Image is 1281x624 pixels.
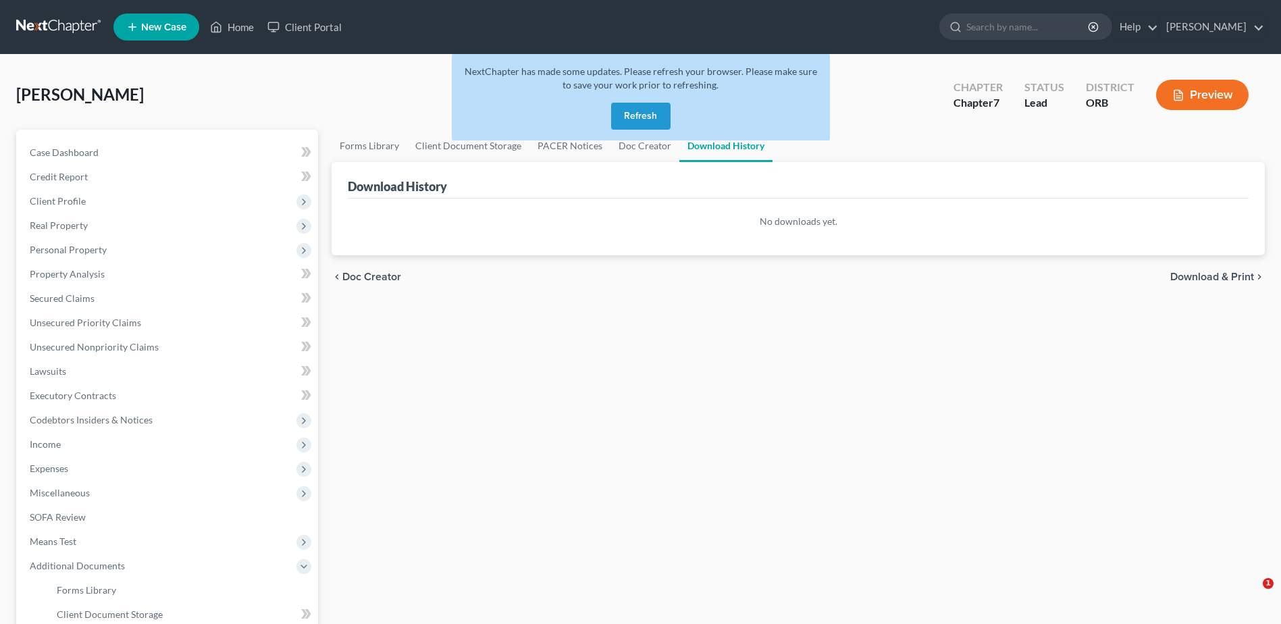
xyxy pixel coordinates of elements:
[30,536,76,547] span: Means Test
[30,390,116,401] span: Executory Contracts
[1024,95,1064,111] div: Lead
[19,311,318,335] a: Unsecured Priority Claims
[30,511,86,523] span: SOFA Review
[953,95,1003,111] div: Chapter
[332,271,401,282] button: chevron_left Doc Creator
[19,262,318,286] a: Property Analysis
[993,96,999,109] span: 7
[966,14,1090,39] input: Search by name...
[407,130,529,162] a: Client Document Storage
[30,195,86,207] span: Client Profile
[465,66,817,90] span: NextChapter has made some updates. Please refresh your browser. Please make sure to save your wor...
[19,359,318,384] a: Lawsuits
[342,271,401,282] span: Doc Creator
[332,271,342,282] i: chevron_left
[19,165,318,189] a: Credit Report
[30,365,66,377] span: Lawsuits
[19,286,318,311] a: Secured Claims
[30,268,105,280] span: Property Analysis
[1170,271,1254,282] span: Download & Print
[30,171,88,182] span: Credit Report
[1254,271,1265,282] i: chevron_right
[30,463,68,474] span: Expenses
[203,15,261,39] a: Home
[30,317,141,328] span: Unsecured Priority Claims
[348,215,1249,228] p: No downloads yet.
[30,438,61,450] span: Income
[141,22,186,32] span: New Case
[30,560,125,571] span: Additional Documents
[261,15,348,39] a: Client Portal
[30,487,90,498] span: Miscellaneous
[46,578,318,602] a: Forms Library
[1235,578,1267,610] iframe: Intercom live chat
[1170,271,1265,282] button: Download & Print chevron_right
[1159,15,1264,39] a: [PERSON_NAME]
[19,335,318,359] a: Unsecured Nonpriority Claims
[30,244,107,255] span: Personal Property
[1156,80,1249,110] button: Preview
[611,103,671,130] button: Refresh
[19,384,318,408] a: Executory Contracts
[30,414,153,425] span: Codebtors Insiders & Notices
[1113,15,1158,39] a: Help
[332,130,407,162] a: Forms Library
[348,178,447,194] div: Download History
[19,505,318,529] a: SOFA Review
[1086,95,1134,111] div: ORB
[1263,578,1274,589] span: 1
[57,584,116,596] span: Forms Library
[1024,80,1064,95] div: Status
[30,219,88,231] span: Real Property
[953,80,1003,95] div: Chapter
[30,341,159,353] span: Unsecured Nonpriority Claims
[19,140,318,165] a: Case Dashboard
[16,84,144,104] span: [PERSON_NAME]
[30,292,95,304] span: Secured Claims
[1086,80,1134,95] div: District
[30,147,99,158] span: Case Dashboard
[57,608,163,620] span: Client Document Storage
